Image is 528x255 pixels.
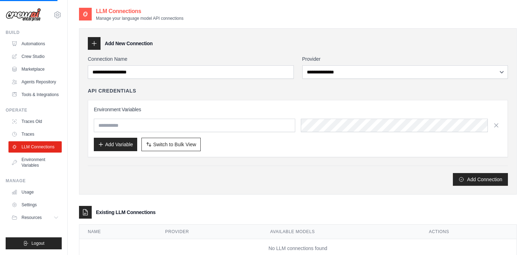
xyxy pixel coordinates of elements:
[96,16,183,21] p: Manage your language model API connections
[105,40,153,47] h3: Add New Connection
[8,38,62,49] a: Automations
[96,209,156,216] h3: Existing LLM Connections
[22,215,42,220] span: Resources
[88,87,136,94] h4: API Credentials
[262,225,420,239] th: Available Models
[31,241,44,246] span: Logout
[6,8,41,22] img: Logo
[6,237,62,249] button: Logout
[8,116,62,127] a: Traces Old
[141,138,201,151] button: Switch to Bulk View
[8,186,62,198] a: Usage
[8,129,62,140] a: Traces
[6,30,62,35] div: Build
[8,141,62,153] a: LLM Connections
[8,212,62,223] button: Resources
[94,138,137,151] button: Add Variable
[157,225,262,239] th: Provider
[8,76,62,88] a: Agents Repository
[302,55,508,63] label: Provider
[420,225,516,239] th: Actions
[8,154,62,171] a: Environment Variables
[94,106,502,113] h3: Environment Variables
[79,225,157,239] th: Name
[6,178,62,184] div: Manage
[8,89,62,100] a: Tools & Integrations
[153,141,196,148] span: Switch to Bulk View
[8,199,62,210] a: Settings
[96,7,183,16] h2: LLM Connections
[8,51,62,62] a: Crew Studio
[453,173,508,186] button: Add Connection
[88,55,294,63] label: Connection Name
[6,107,62,113] div: Operate
[8,64,62,75] a: Marketplace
